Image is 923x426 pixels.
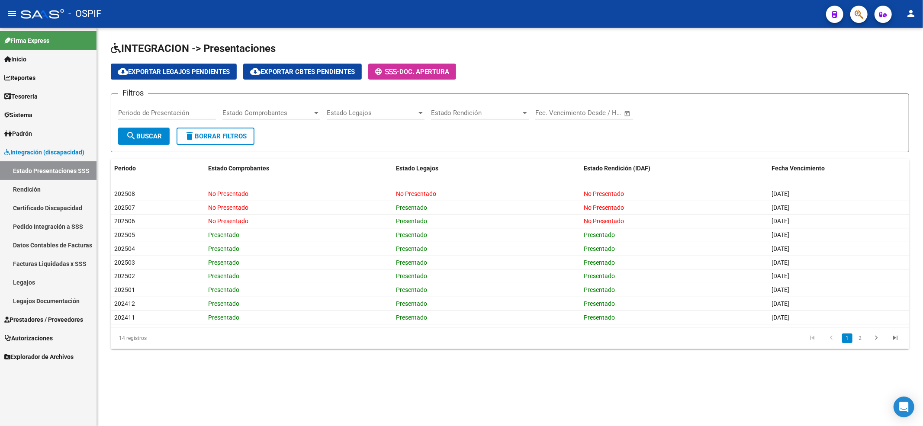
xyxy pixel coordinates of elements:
span: Presentado [396,259,427,266]
span: [DATE] [772,204,789,211]
span: No Presentado [584,204,624,211]
span: Fecha Vencimiento [772,165,825,172]
datatable-header-cell: Estado Legajos [392,159,580,178]
span: Inicio [4,54,26,64]
span: Presentado [208,259,239,266]
span: Exportar Legajos Pendientes [118,68,230,76]
input: Fecha fin [578,109,620,117]
span: Presentado [396,218,427,224]
span: Prestadores / Proveedores [4,315,83,324]
span: Padrón [4,129,32,138]
span: [DATE] [772,259,789,266]
mat-icon: person [906,8,916,19]
span: Integración (discapacidad) [4,147,84,157]
span: Estado Legajos [327,109,417,117]
span: 202501 [114,286,135,293]
span: Presentado [396,314,427,321]
span: 202503 [114,259,135,266]
span: Presentado [396,245,427,252]
datatable-header-cell: Estado Comprobantes [205,159,392,178]
span: Doc. Apertura [399,68,449,76]
datatable-header-cell: Fecha Vencimiento [768,159,909,178]
span: Presentado [208,272,239,279]
a: go to first page [804,333,820,343]
span: Buscar [126,132,162,140]
button: Exportar Cbtes Pendientes [243,64,362,80]
span: Presentado [208,286,239,293]
span: Autorizaciones [4,333,53,343]
mat-icon: cloud_download [250,66,260,77]
span: Presentado [396,300,427,307]
div: 14 registros [111,327,269,349]
span: No Presentado [208,204,248,211]
span: Presentado [208,245,239,252]
span: [DATE] [772,231,789,238]
span: Exportar Cbtes Pendientes [250,68,355,76]
h3: Filtros [118,87,148,99]
span: [DATE] [772,300,789,307]
span: 202505 [114,231,135,238]
span: Estado Rendición (IDAF) [584,165,650,172]
span: - [375,68,399,76]
button: Buscar [118,128,170,145]
span: No Presentado [584,218,624,224]
span: Periodo [114,165,136,172]
span: Presentado [396,204,427,211]
span: Presentado [396,231,427,238]
span: Tesorería [4,92,38,101]
button: Open calendar [623,109,633,119]
span: Estado Comprobantes [208,165,269,172]
span: [DATE] [772,218,789,224]
span: [DATE] [772,272,789,279]
li: page 2 [854,331,867,346]
span: Firma Express [4,36,49,45]
mat-icon: menu [7,8,17,19]
button: -Doc. Apertura [368,64,456,80]
span: Estado Legajos [396,165,438,172]
span: Presentado [584,314,615,321]
span: No Presentado [584,190,624,197]
mat-icon: cloud_download [118,66,128,77]
span: 202502 [114,272,135,279]
span: 202504 [114,245,135,252]
datatable-header-cell: Estado Rendición (IDAF) [580,159,768,178]
span: 202507 [114,204,135,211]
span: [DATE] [772,314,789,321]
div: Open Intercom Messenger [894,397,914,417]
span: Estado Comprobantes [222,109,312,117]
span: Estado Rendición [431,109,521,117]
span: Reportes [4,73,35,83]
span: Sistema [4,110,32,120]
span: INTEGRACION -> Presentaciones [111,42,276,54]
span: Presentado [208,314,239,321]
span: No Presentado [208,190,248,197]
mat-icon: search [126,131,136,141]
span: [DATE] [772,245,789,252]
span: No Presentado [208,218,248,224]
span: Presentado [584,259,615,266]
span: 202411 [114,314,135,321]
span: Presentado [584,272,615,279]
button: Exportar Legajos Pendientes [111,64,237,80]
input: Fecha inicio [535,109,570,117]
a: go to next page [868,333,884,343]
span: Borrar Filtros [184,132,247,140]
span: - OSPIF [68,4,101,23]
span: Presentado [584,300,615,307]
span: Presentado [584,286,615,293]
span: 202412 [114,300,135,307]
span: [DATE] [772,190,789,197]
button: Borrar Filtros [177,128,254,145]
span: 202508 [114,190,135,197]
span: Presentado [584,245,615,252]
a: go to last page [887,333,904,343]
span: Presentado [208,231,239,238]
span: Presentado [208,300,239,307]
datatable-header-cell: Periodo [111,159,205,178]
span: Presentado [396,272,427,279]
span: Explorador de Archivos [4,352,74,362]
span: 202506 [114,218,135,224]
mat-icon: delete [184,131,195,141]
a: 2 [855,333,865,343]
a: 1 [842,333,852,343]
